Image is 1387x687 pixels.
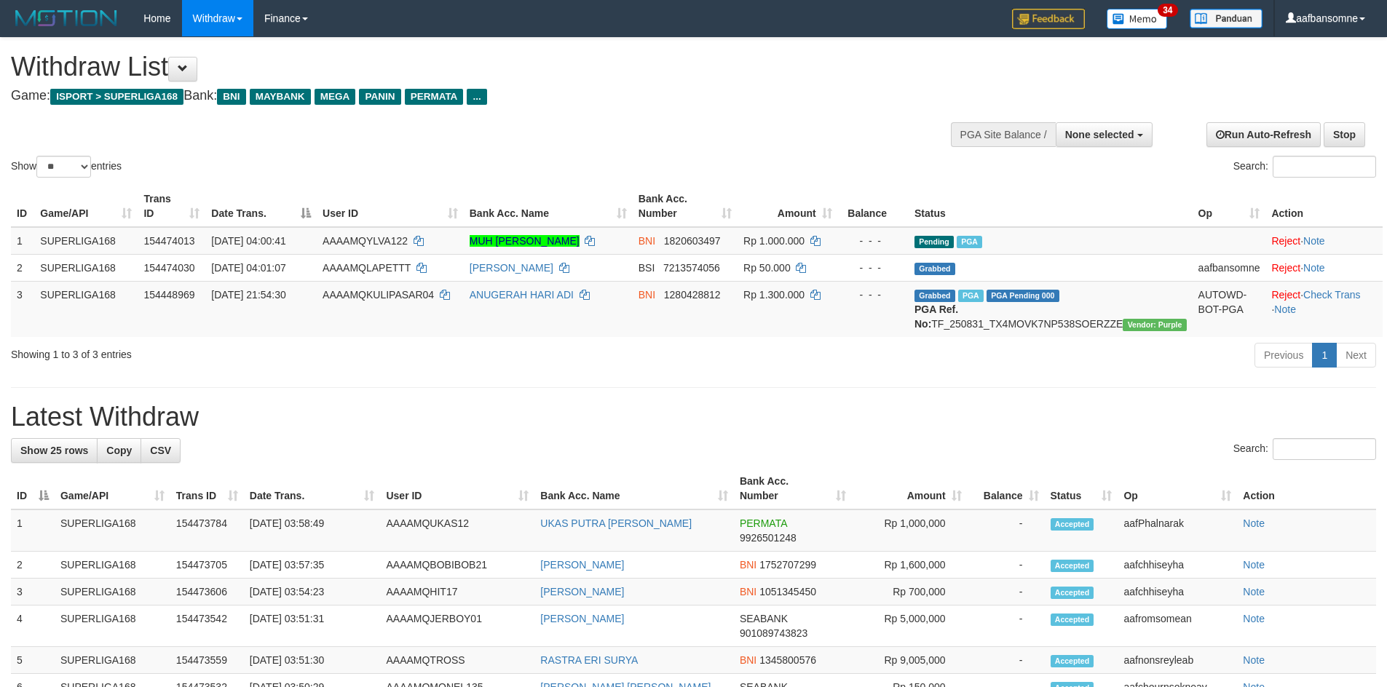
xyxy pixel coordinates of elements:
[1193,254,1266,281] td: aafbansomne
[244,647,381,674] td: [DATE] 03:51:30
[740,613,788,624] span: SEABANK
[1045,468,1118,509] th: Status: activate to sort column ascending
[1303,289,1361,301] a: Check Trans
[909,281,1193,337] td: TF_250831_TX4MOVK7NP538SOERZZE
[1190,9,1262,28] img: panduan.png
[852,468,968,509] th: Amount: activate to sort column ascending
[380,552,534,579] td: AAAAMQBOBIBOB21
[968,552,1045,579] td: -
[844,261,903,275] div: - - -
[11,341,567,362] div: Showing 1 to 3 of 3 entries
[734,468,852,509] th: Bank Acc. Number: activate to sort column ascending
[323,289,434,301] span: AAAAMQKULIPASAR04
[138,186,205,227] th: Trans ID: activate to sort column ascending
[323,235,408,247] span: AAAAMQYLVA122
[317,186,464,227] th: User ID: activate to sort column ascending
[470,262,553,274] a: [PERSON_NAME]
[1233,438,1376,460] label: Search:
[244,468,381,509] th: Date Trans.: activate to sort column ascending
[852,579,968,605] td: Rp 700,000
[106,445,132,456] span: Copy
[11,156,122,178] label: Show entries
[1193,281,1266,337] td: AUTOWD-BOT-PGA
[664,289,721,301] span: Copy 1280428812 to clipboard
[50,89,183,105] span: ISPORT > SUPERLIGA168
[951,122,1056,147] div: PGA Site Balance /
[740,559,756,571] span: BNI
[540,517,692,529] a: UKAS PUTRA [PERSON_NAME]
[11,7,122,29] img: MOTION_logo.png
[11,52,910,82] h1: Withdraw List
[1265,281,1383,337] td: · ·
[968,468,1045,509] th: Balance: activate to sort column ascending
[1065,129,1134,140] span: None selected
[1324,122,1365,147] a: Stop
[740,517,787,529] span: PERMATA
[1056,122,1153,147] button: None selected
[1243,586,1265,597] a: Note
[11,227,34,255] td: 1
[1118,552,1237,579] td: aafchhiseyha
[467,89,486,105] span: ...
[244,605,381,647] td: [DATE] 03:51:31
[1303,262,1325,274] a: Note
[34,281,138,337] td: SUPERLIGA168
[1271,289,1300,301] a: Reject
[170,509,244,552] td: 154473784
[244,509,381,552] td: [DATE] 03:58:49
[968,579,1045,605] td: -
[11,468,55,509] th: ID: activate to sort column descending
[170,605,244,647] td: 154473542
[143,289,194,301] span: 154448969
[1243,559,1265,571] a: Note
[1118,468,1237,509] th: Op: activate to sort column ascending
[759,654,816,666] span: Copy 1345800576 to clipboard
[211,262,285,274] span: [DATE] 04:01:07
[143,262,194,274] span: 154474030
[663,262,720,274] span: Copy 7213574056 to clipboard
[323,262,411,274] span: AAAAMQLAPETTT
[1051,518,1094,531] span: Accepted
[1233,156,1376,178] label: Search:
[1012,9,1085,29] img: Feedback.jpg
[838,186,909,227] th: Balance
[170,552,244,579] td: 154473705
[1206,122,1321,147] a: Run Auto-Refresh
[55,552,170,579] td: SUPERLIGA168
[1265,186,1383,227] th: Action
[987,290,1059,302] span: PGA Pending
[55,647,170,674] td: SUPERLIGA168
[141,438,181,463] a: CSV
[11,647,55,674] td: 5
[217,89,245,105] span: BNI
[968,509,1045,552] td: -
[1312,343,1337,368] a: 1
[11,281,34,337] td: 3
[11,438,98,463] a: Show 25 rows
[914,303,958,330] b: PGA Ref. No:
[1243,517,1265,529] a: Note
[740,627,807,639] span: Copy 901089743823 to clipboard
[1193,186,1266,227] th: Op: activate to sort column ascending
[759,586,816,597] span: Copy 1051345450 to clipboard
[470,235,580,247] a: MUH [PERSON_NAME]
[380,468,534,509] th: User ID: activate to sort column ascending
[743,289,805,301] span: Rp 1.300.000
[359,89,400,105] span: PANIN
[1118,647,1237,674] td: aafnonsreyleab
[1237,468,1376,509] th: Action
[743,235,805,247] span: Rp 1.000.000
[1051,560,1094,572] span: Accepted
[1051,613,1094,626] span: Accepted
[143,235,194,247] span: 154474013
[1273,438,1376,460] input: Search:
[55,468,170,509] th: Game/API: activate to sort column ascending
[743,262,791,274] span: Rp 50.000
[1118,579,1237,605] td: aafchhiseyha
[1107,9,1168,29] img: Button%20Memo.svg
[1243,613,1265,624] a: Note
[55,579,170,605] td: SUPERLIGA168
[1123,319,1186,331] span: Vendor URL: https://trx4.1velocity.biz
[170,468,244,509] th: Trans ID: activate to sort column ascending
[540,586,624,597] a: [PERSON_NAME]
